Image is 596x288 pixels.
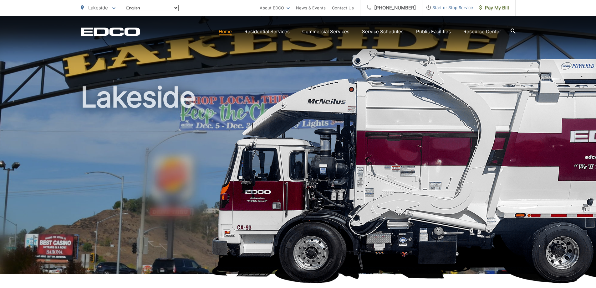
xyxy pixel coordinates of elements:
[125,5,179,11] select: Select a language
[332,4,354,12] a: Contact Us
[260,4,290,12] a: About EDCO
[219,28,232,35] a: Home
[244,28,290,35] a: Residential Services
[362,28,404,35] a: Service Schedules
[463,28,501,35] a: Resource Center
[88,5,108,11] span: Lakeside
[479,4,509,12] span: Pay My Bill
[296,4,326,12] a: News & Events
[81,81,516,280] h1: Lakeside
[302,28,349,35] a: Commercial Services
[81,27,140,36] a: EDCD logo. Return to the homepage.
[416,28,451,35] a: Public Facilities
